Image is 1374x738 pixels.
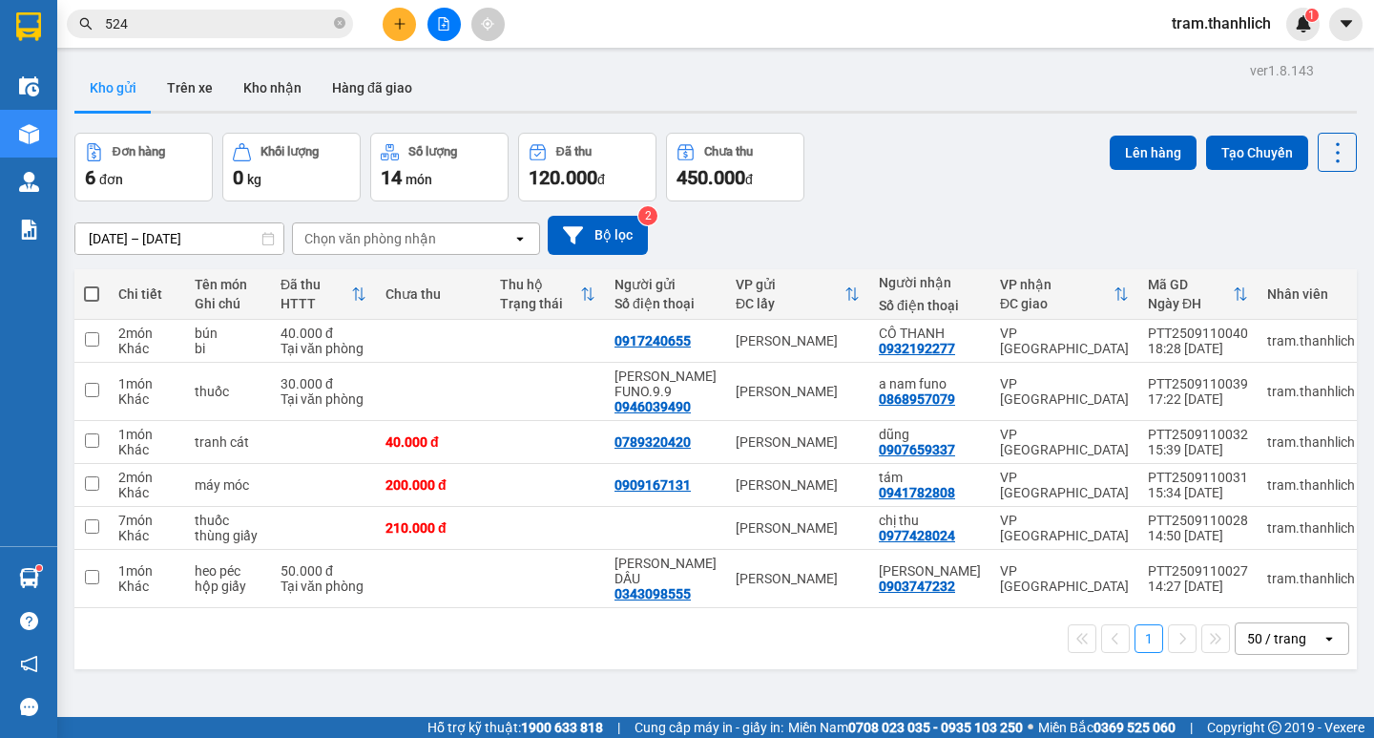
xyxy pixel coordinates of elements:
div: 0868957079 [879,391,955,407]
div: hộp giấy [195,579,261,594]
div: 0343098555 [614,586,691,601]
div: 14:50 [DATE] [1148,528,1248,543]
span: search [79,17,93,31]
div: 1 món [118,427,176,442]
span: Hỗ trợ kỹ thuật: [427,717,603,738]
div: tram.thanhlich [1267,333,1355,348]
div: 40.000 đ [385,434,481,450]
div: PTT2509110027 [1148,563,1248,579]
span: Cung cấp máy in - giấy in: [635,717,783,738]
img: solution-icon [19,220,39,240]
button: 1 [1135,624,1163,653]
button: Bộ lọc [548,216,648,255]
div: VP [GEOGRAPHIC_DATA] [1000,563,1129,594]
img: logo-vxr [16,12,41,41]
th: Toggle SortBy [271,269,376,320]
div: [PERSON_NAME] [736,477,860,493]
div: thùng giấy [195,528,261,543]
img: warehouse-icon [19,172,39,192]
button: Tạo Chuyến [1206,136,1308,170]
div: thuốc [195,513,261,528]
div: ver 1.8.143 [1250,60,1314,81]
button: Kho nhận [228,65,317,111]
strong: 1900 633 818 [521,720,603,735]
div: VP [GEOGRAPHIC_DATA] [1000,427,1129,457]
div: Số lượng [408,145,457,158]
span: question-circle [20,612,38,630]
div: ĐC giao [1000,296,1114,311]
span: Miền Nam [788,717,1023,738]
span: 450.000 [677,166,745,189]
div: 15:34 [DATE] [1148,485,1248,500]
div: VP [GEOGRAPHIC_DATA] [1000,326,1129,356]
th: Toggle SortBy [726,269,869,320]
div: Người gửi [614,277,717,292]
div: Khác [118,579,176,594]
div: 1 món [118,376,176,391]
div: Khối lượng [260,145,319,158]
button: Khối lượng0kg [222,133,361,201]
div: HTTT [281,296,351,311]
span: file-add [437,17,450,31]
div: [PERSON_NAME] [736,434,860,450]
div: [PERSON_NAME] [736,520,860,536]
div: 0909167131 [614,477,691,493]
th: Toggle SortBy [490,269,605,320]
div: ĐC lấy [736,296,844,311]
span: ⚪️ [1028,724,1033,731]
div: PTT2509110040 [1148,326,1248,341]
div: NAM HEO DẦU [614,556,717,586]
div: 210.000 đ [385,520,481,536]
input: Select a date range. [75,223,283,254]
span: aim [481,17,494,31]
button: plus [383,8,416,41]
div: Khác [118,528,176,543]
div: Tại văn phòng [281,579,366,594]
div: VP nhận [1000,277,1114,292]
img: warehouse-icon [19,568,39,588]
button: file-add [427,8,461,41]
strong: 0369 525 060 [1093,720,1176,735]
div: 2 món [118,326,176,341]
div: Người nhận [879,275,981,290]
div: Chưa thu [704,145,753,158]
div: Tại văn phòng [281,391,366,407]
span: đ [745,172,753,187]
div: 18:28 [DATE] [1148,341,1248,356]
div: tram.thanhlich [1267,384,1355,399]
button: aim [471,8,505,41]
div: 0917240655 [614,333,691,348]
button: Đã thu120.000đ [518,133,656,201]
div: Tại văn phòng [281,341,366,356]
strong: 0708 023 035 - 0935 103 250 [848,720,1023,735]
span: | [617,717,620,738]
div: VP [GEOGRAPHIC_DATA] [1000,376,1129,407]
button: Chưa thu450.000đ [666,133,804,201]
div: 1 món [118,563,176,579]
div: bún [195,326,261,341]
div: tram.thanhlich [1267,434,1355,450]
span: plus [393,17,406,31]
span: đơn [99,172,123,187]
button: Số lượng14món [370,133,509,201]
div: 7 món [118,513,176,528]
input: Tìm tên, số ĐT hoặc mã đơn [105,13,330,34]
th: Toggle SortBy [990,269,1138,320]
button: caret-down [1329,8,1363,41]
div: tram.thanhlich [1267,520,1355,536]
div: tram.thanhlich [1267,571,1355,586]
div: 50 / trang [1247,629,1306,648]
span: 14 [381,166,402,189]
th: Toggle SortBy [1138,269,1258,320]
div: Ghi chú [195,296,261,311]
div: 15:39 [DATE] [1148,442,1248,457]
img: icon-new-feature [1295,15,1312,32]
sup: 1 [36,565,42,571]
div: 40.000 đ [281,326,366,341]
div: PTT2509110032 [1148,427,1248,442]
div: 0977428024 [879,528,955,543]
div: Chưa thu [385,286,481,302]
div: 17:22 [DATE] [1148,391,1248,407]
svg: open [1322,631,1337,646]
span: Miền Bắc [1038,717,1176,738]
